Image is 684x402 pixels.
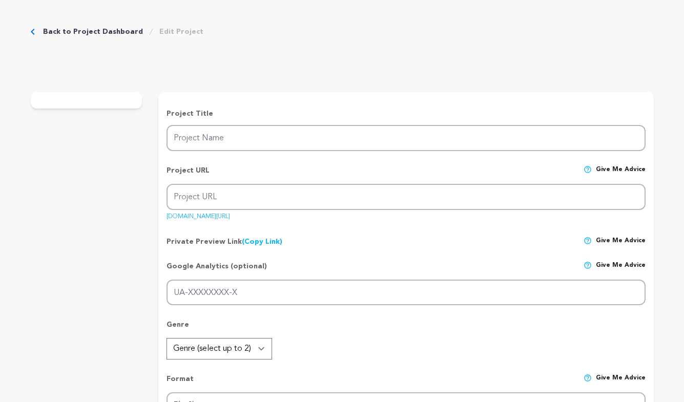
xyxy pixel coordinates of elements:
[167,280,645,306] input: UA-XXXXXXXX-X
[584,165,592,174] img: help-circle.svg
[43,27,143,37] a: Back to Project Dashboard
[596,261,646,280] span: Give me advice
[159,27,203,37] a: Edit Project
[31,27,203,37] div: Breadcrumb
[167,209,230,220] a: [DOMAIN_NAME][URL]
[584,261,592,269] img: help-circle.svg
[584,237,592,245] img: help-circle.svg
[167,184,645,210] input: Project URL
[167,261,267,280] p: Google Analytics (optional)
[167,125,645,151] input: Project Name
[167,374,194,392] p: Format
[596,237,646,247] span: Give me advice
[242,238,282,245] a: (Copy Link)
[596,165,646,184] span: Give me advice
[167,237,282,247] p: Private Preview Link
[167,109,645,119] p: Project Title
[584,374,592,382] img: help-circle.svg
[167,165,210,184] p: Project URL
[167,320,645,338] p: Genre
[596,374,646,392] span: Give me advice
